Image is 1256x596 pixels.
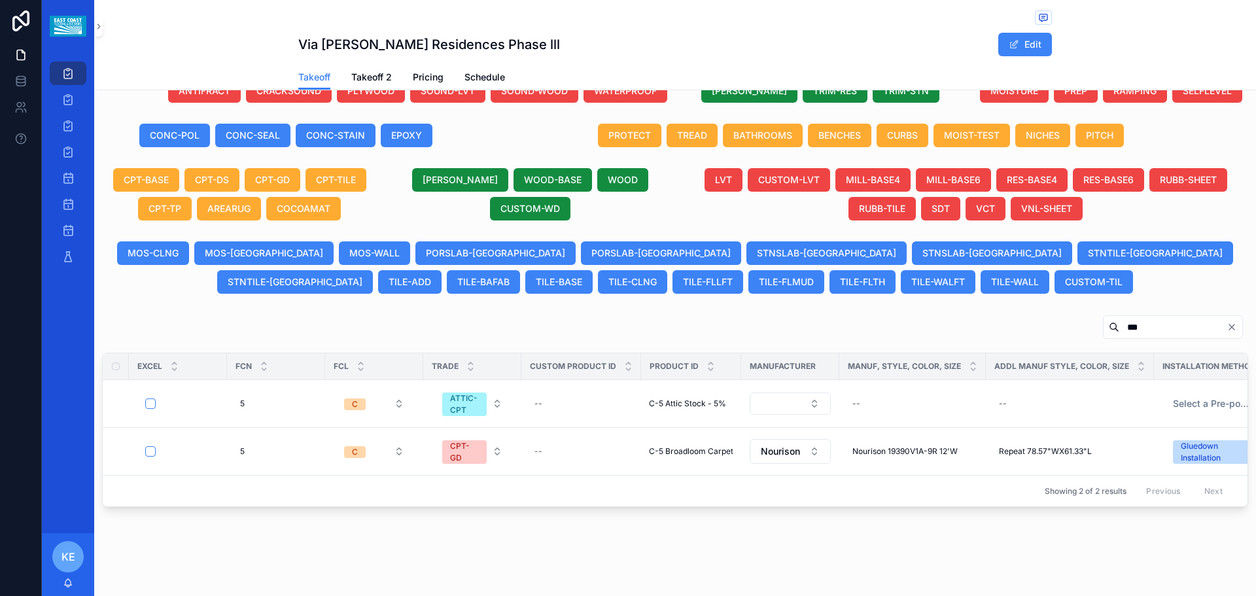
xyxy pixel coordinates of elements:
span: RES-BASE4 [1007,173,1057,186]
button: Select Button [334,440,415,463]
button: NICHES [1015,124,1070,147]
span: Repeat 78.57"WX61.33"L [999,446,1092,457]
span: CPT-TP [148,202,181,215]
span: 5 [240,398,245,409]
span: STNSLAB-[GEOGRAPHIC_DATA] [757,247,896,260]
span: PREP [1064,84,1087,97]
button: RUBB-SHEET [1149,168,1227,192]
span: CRACKSOUND [256,84,321,97]
button: RUBB-TILE [848,197,916,220]
span: [PERSON_NAME] [712,84,787,97]
div: ATTIC-CPT [450,393,479,416]
span: COCOAMAT [277,202,330,215]
span: TREAD [677,129,707,142]
button: MOS-CLNG [117,241,189,265]
button: CONC-SEAL [215,124,290,147]
span: CONC-STAIN [306,129,365,142]
span: Takeoff [298,71,330,84]
a: -- [847,393,978,414]
span: TILE-WALFT [911,275,965,289]
span: Product ID [650,361,699,372]
a: Select Button [749,438,831,465]
span: Takeoff 2 [351,71,392,84]
a: Repeat 78.57"WX61.33"L [994,441,1146,462]
button: TRIM-RES [803,79,867,103]
span: TILE-ADD [389,275,431,289]
span: Nourison [761,445,800,458]
div: -- [534,446,542,457]
a: -- [994,393,1146,414]
button: TILE-FLMUD [748,270,824,294]
button: MOISTURE [980,79,1049,103]
span: ANTIFRACT [179,84,230,97]
div: C [352,446,358,458]
span: CUSTOM-LVT [758,173,820,186]
span: RAMPING [1113,84,1157,97]
a: -- [529,393,633,414]
span: CURBS [887,129,918,142]
span: PLYWOOD [347,84,394,97]
span: PORSLAB-[GEOGRAPHIC_DATA] [591,247,731,260]
button: [PERSON_NAME] [412,168,508,192]
span: STNTILE-[GEOGRAPHIC_DATA] [1088,247,1223,260]
button: TILE-ADD [378,270,442,294]
span: KE [61,549,75,565]
button: LVT [705,168,742,192]
span: TRIM-STN [883,84,929,97]
a: Select Button [333,391,415,416]
span: BENCHES [818,129,861,142]
a: C-5 Broadloom Carpet [649,446,733,457]
button: CPT-GD [245,168,300,192]
button: MILL-BASE6 [916,168,991,192]
span: RUBB-SHEET [1160,173,1217,186]
span: Excel [137,361,162,372]
span: WOOD-BASE [524,173,582,186]
div: -- [852,398,860,409]
button: BATHROOMS [723,124,803,147]
span: Showing 2 of 2 results [1045,486,1126,497]
button: Select Button [432,386,513,421]
button: RES-BASE4 [996,168,1068,192]
span: PITCH [1086,129,1113,142]
a: Select Button [333,439,415,464]
button: CUSTOM-TIL [1055,270,1133,294]
span: TILE-FLMUD [759,275,814,289]
button: TILE-FLLFT [672,270,743,294]
button: SOUND-WOOD [491,79,578,103]
a: -- [529,441,633,462]
span: BATHROOMS [733,129,792,142]
span: CPT-TILE [316,173,356,186]
button: Clear [1227,322,1242,332]
span: C-5 Attic Stock - 5% [649,398,726,409]
button: CUSTOM-LVT [748,168,830,192]
a: Nourison 19390V1A-9R 12'W [847,441,978,462]
button: TILE-BASE [525,270,593,294]
span: WATERPROOF [594,84,657,97]
button: EPOXY [381,124,432,147]
span: Trade [432,361,459,372]
button: CONC-POL [139,124,210,147]
a: 5 [235,393,317,414]
span: AREARUG [207,202,251,215]
span: TILE-WALL [991,275,1039,289]
button: CUSTOM-WD [490,197,570,220]
span: Select a Pre-populated Installation Method [1173,397,1254,410]
div: -- [999,398,1007,409]
button: CURBS [877,124,928,147]
span: 5 [240,446,245,457]
button: BENCHES [808,124,871,147]
button: TREAD [667,124,718,147]
div: Gluedown Installation [1181,440,1246,464]
button: STNTILE-[GEOGRAPHIC_DATA] [217,270,373,294]
span: STNSLAB-[GEOGRAPHIC_DATA] [922,247,1062,260]
span: RES-BASE6 [1083,173,1134,186]
span: CUSTOM-TIL [1065,275,1123,289]
button: CPT-TP [138,197,192,220]
span: MOISTURE [990,84,1038,97]
span: TILE-BASE [536,275,582,289]
button: RAMPING [1103,79,1167,103]
button: TILE-CLNG [598,270,667,294]
button: Select Button [334,392,415,415]
span: SOUND-WOOD [501,84,568,97]
button: VCT [966,197,1005,220]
